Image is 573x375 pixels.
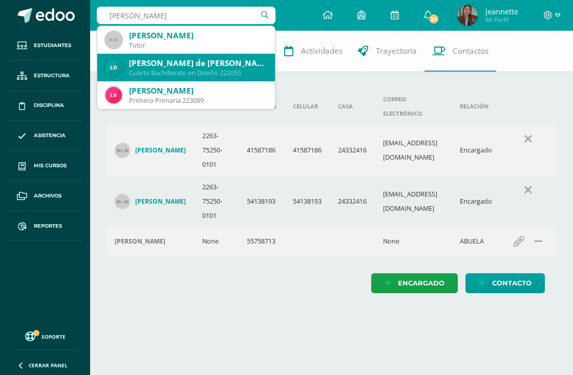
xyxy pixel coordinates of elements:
[194,227,239,255] td: None
[12,329,78,343] a: Soporte
[129,85,267,96] div: [PERSON_NAME]
[105,59,122,76] img: 037b0905a649e5e64e9c829b7f7574c0.png
[29,362,68,369] span: Cerrar panel
[485,15,518,24] span: Mi Perfil
[8,31,82,61] a: Estudiantes
[350,31,425,72] a: Trayectoria
[330,176,375,227] td: 24332416
[452,176,500,227] td: Encargado
[105,87,122,103] img: 6f294072dad20be8a96e394dbcfc95f1.png
[129,58,267,69] div: [PERSON_NAME] de [PERSON_NAME]
[452,125,500,176] td: Encargado
[135,146,186,155] h4: [PERSON_NAME]
[285,125,330,176] td: 41587186
[465,273,545,293] a: Contacto
[428,13,439,25] span: 34
[8,91,82,121] a: Disciplina
[452,227,500,255] td: ABUELA
[34,41,71,50] span: Estudiantes
[375,88,452,125] th: Correo electrónico
[239,176,285,227] td: 54138193
[8,211,82,241] a: Reportes
[239,125,285,176] td: 41587186
[41,333,66,340] span: Soporte
[34,72,70,80] span: Estructura
[129,96,267,105] div: Primero Primaria 223099
[375,125,452,176] td: [EMAIL_ADDRESS][DOMAIN_NAME]
[97,7,275,24] input: Busca un usuario...
[375,176,452,227] td: [EMAIL_ADDRESS][DOMAIN_NAME]
[135,197,186,206] h4: [PERSON_NAME]
[129,41,267,50] div: Tutor
[34,101,64,109] span: Disciplina
[34,222,62,230] span: Reportes
[115,143,130,158] img: 30x30
[285,88,330,125] th: Celular
[115,237,165,246] h4: [PERSON_NAME]
[115,194,130,209] img: 30x30
[425,31,496,72] a: Contactos
[453,46,489,56] span: Contactos
[371,273,458,293] a: Encargado
[8,181,82,211] a: Archivos
[129,69,267,77] div: Cuarto Bachillerato en Diseño 222055
[8,151,82,181] a: Mis cursos
[115,237,186,246] div: LOPEZ ROCIO
[202,131,222,169] a: 2263-75250-0101
[301,46,343,56] span: Actividades
[376,46,417,56] span: Trayectoria
[452,88,500,125] th: Relación
[34,192,61,200] span: Archivos
[8,121,82,151] a: Asistencia
[129,30,267,41] div: [PERSON_NAME]
[202,183,222,220] a: 2263-75250-0101
[375,227,452,255] td: None
[492,274,532,293] span: Contacto
[330,88,375,125] th: Casa
[105,32,122,48] img: 45x45
[277,31,350,72] a: Actividades
[115,194,186,209] a: [PERSON_NAME]
[8,61,82,91] a: Estructura
[34,162,67,170] span: Mis cursos
[330,125,375,176] td: 24332416
[398,274,444,293] span: Encargado
[239,227,285,255] td: 55758713
[485,6,518,16] span: Jeannette
[34,131,66,140] span: Asistencia
[285,176,330,227] td: 54138193
[115,143,186,158] a: [PERSON_NAME]
[457,5,478,26] img: e0e3018be148909e9b9cf69bbfc1c52d.png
